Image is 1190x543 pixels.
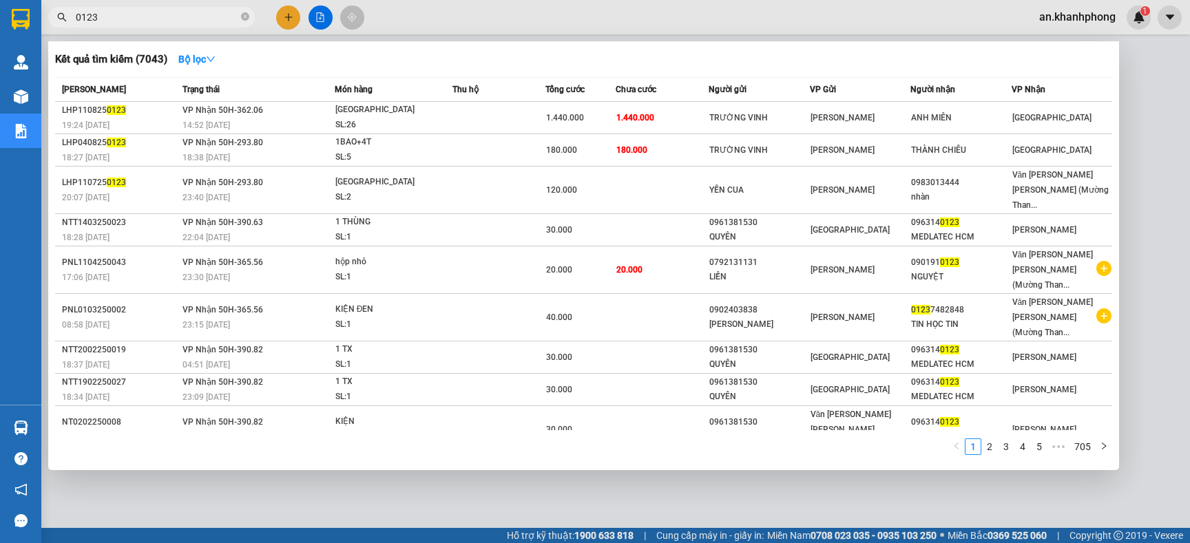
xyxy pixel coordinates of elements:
span: 120.000 [546,185,577,195]
div: 0902403838 [709,303,809,317]
li: 1 [965,438,981,455]
div: SL: 2 [335,190,439,205]
span: [PERSON_NAME] [1012,225,1076,235]
span: 20.000 [616,265,643,275]
li: 2 [981,438,998,455]
span: [PERSON_NAME] [1012,385,1076,394]
div: TRƯỜNG VINH [709,143,809,158]
li: Previous Page [948,438,965,455]
span: Văn [PERSON_NAME] [PERSON_NAME] (Mường Than... [1012,297,1094,337]
a: 5 [1032,439,1047,454]
span: notification [14,483,28,496]
div: NGUYỆT [911,270,1011,284]
div: 1BAO+4T [335,135,439,150]
button: Bộ lọcdown [167,48,227,70]
li: Next 5 Pages [1047,438,1069,455]
span: VP Nhận 50H-390.82 [182,345,263,354]
span: Văn [PERSON_NAME] [PERSON_NAME] (Mường Than... [1012,170,1109,210]
span: 23:40 [DATE] [182,193,230,202]
div: QUYÊN [709,390,809,404]
span: VP Nhận 50H-365.56 [182,257,263,267]
b: [PERSON_NAME] [17,89,78,153]
span: 1.440.000 [616,113,654,123]
div: LIỀN [709,270,809,284]
div: 0961381530 [709,343,809,357]
strong: Bộ lọc [178,54,216,65]
span: question-circle [14,452,28,465]
div: PNL1104250043 [62,255,178,270]
span: Trạng thái [182,85,220,94]
div: SL: 1 [335,357,439,372]
span: 23:30 [DATE] [182,273,230,282]
div: TIN HỌC TIN [911,317,1011,332]
span: Người gửi [709,85,747,94]
span: 0123 [940,417,959,427]
span: 23:09 [DATE] [182,392,230,402]
a: 705 [1070,439,1095,454]
div: QUYÊN [709,357,809,372]
a: 2 [982,439,997,454]
span: Thu hộ [452,85,479,94]
span: Văn [PERSON_NAME] [PERSON_NAME] (Mường Than... [1012,250,1094,290]
span: close-circle [241,12,249,21]
div: 0983013444 [911,175,1011,190]
div: MEDLATEC HCM [911,357,1011,372]
div: 0792131131 [709,255,809,270]
span: search [57,12,67,22]
span: VP Nhận 50H-293.80 [182,138,263,147]
div: ANH MIÊN [911,111,1011,125]
span: [GEOGRAPHIC_DATA] [811,385,890,394]
span: 0123 [911,305,930,315]
span: 0123 [940,377,959,387]
span: [PERSON_NAME] [811,145,875,155]
h3: Kết quả tìm kiếm ( 7043 ) [55,52,167,67]
li: 4 [1014,438,1031,455]
span: 18:27 [DATE] [62,153,109,162]
span: plus-circle [1096,261,1111,276]
img: warehouse-icon [14,55,28,70]
span: 04:51 [DATE] [182,360,230,370]
a: 1 [965,439,981,454]
span: 14:52 [DATE] [182,120,230,130]
span: left [952,442,961,450]
div: 0961381530 [709,375,809,390]
span: 30.000 [546,425,572,434]
button: right [1096,438,1112,455]
div: LHP110725 [62,175,178,190]
a: 4 [1015,439,1030,454]
span: [GEOGRAPHIC_DATA] [1012,145,1092,155]
div: MEDLATEC HCM [911,230,1011,244]
img: logo.jpg [17,17,86,86]
span: right [1100,442,1108,450]
div: TRƯỜNG VINH [709,111,809,125]
span: 30.000 [546,385,572,394]
div: 096314 [911,375,1011,390]
div: PNL0103250002 [62,303,178,317]
span: [PERSON_NAME] [811,185,875,195]
li: Next Page [1096,438,1112,455]
span: [GEOGRAPHIC_DATA] [811,225,890,235]
img: solution-icon [14,124,28,138]
span: [GEOGRAPHIC_DATA] [811,352,890,362]
img: warehouse-icon [14,420,28,435]
button: left [948,438,965,455]
div: nhàn [911,190,1011,204]
div: SL: 1 [335,390,439,405]
span: ••• [1047,438,1069,455]
div: [GEOGRAPHIC_DATA] [335,103,439,118]
span: Văn [PERSON_NAME] [PERSON_NAME] ([PERSON_NAME]) [811,409,892,449]
div: THÀNH CHIÊU [911,143,1011,158]
div: YẾN CUA [709,183,809,198]
span: VP Nhận [1012,85,1045,94]
span: 18:38 [DATE] [182,153,230,162]
li: (c) 2017 [116,65,189,83]
span: 22:04 [DATE] [182,233,230,242]
span: [GEOGRAPHIC_DATA] [1012,113,1092,123]
span: Món hàng [335,85,373,94]
div: SL: 1 [335,270,439,285]
span: 0123 [940,217,959,227]
span: [PERSON_NAME] [1012,425,1076,434]
span: VP Nhận 50H-390.82 [182,417,263,427]
span: Người nhận [910,85,955,94]
span: VP Nhận 50H-390.63 [182,217,263,227]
